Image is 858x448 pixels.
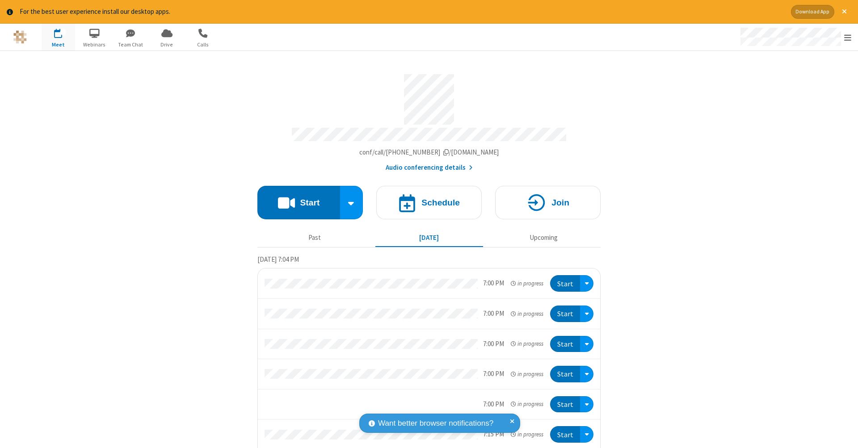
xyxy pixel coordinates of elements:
[375,230,483,247] button: [DATE]
[359,148,499,156] span: Copy my meeting room link
[511,279,543,288] em: in progress
[257,255,299,264] span: [DATE] 7:04 PM
[550,275,580,292] button: Start
[580,336,593,352] div: Open menu
[386,163,473,173] button: Audio conferencing details
[483,278,504,289] div: 7:00 PM
[114,41,147,49] span: Team Chat
[550,306,580,322] button: Start
[261,230,369,247] button: Past
[300,198,320,207] h4: Start
[511,310,543,318] em: in progress
[257,67,601,172] section: Account details
[511,400,543,408] em: in progress
[580,396,593,413] div: Open menu
[580,366,593,382] div: Open menu
[421,198,460,207] h4: Schedule
[580,426,593,443] div: Open menu
[837,5,851,19] button: Close alert
[376,186,482,219] button: Schedule
[580,275,593,292] div: Open menu
[359,147,499,158] button: Copy my meeting room linkCopy my meeting room link
[13,30,27,44] img: QA Selenium DO NOT DELETE OR CHANGE
[511,339,543,348] em: in progress
[42,41,75,49] span: Meet
[20,7,784,17] div: For the best user experience install our desktop apps.
[580,306,593,322] div: Open menu
[550,366,580,382] button: Start
[550,426,580,443] button: Start
[378,418,493,429] span: Want better browser notifications?
[791,5,834,19] button: Download App
[150,41,184,49] span: Drive
[490,230,597,247] button: Upcoming
[836,425,851,442] iframe: Chat
[511,430,543,439] em: in progress
[495,186,601,219] button: Join
[78,41,111,49] span: Webinars
[186,41,220,49] span: Calls
[483,399,504,410] div: 7:00 PM
[551,198,569,207] h4: Join
[257,186,340,219] button: Start
[483,339,504,349] div: 7:00 PM
[732,24,858,50] div: Open menu
[60,29,66,35] div: 9
[340,186,363,219] div: Start conference options
[483,369,504,379] div: 7:00 PM
[511,370,543,378] em: in progress
[550,336,580,352] button: Start
[483,309,504,319] div: 7:00 PM
[550,396,580,413] button: Start
[3,24,37,50] button: Logo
